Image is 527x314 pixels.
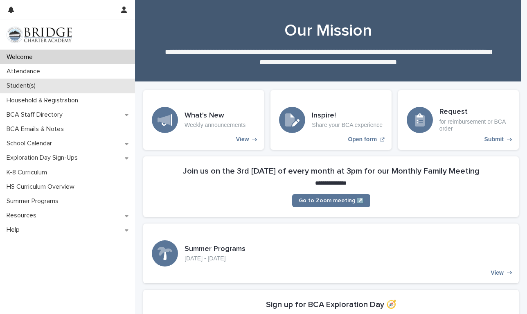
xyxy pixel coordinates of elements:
[398,90,519,150] a: Submit
[3,140,59,147] p: School Calendar
[299,198,364,203] span: Go to Zoom meeting ↗️
[143,21,513,41] h1: Our Mission
[484,136,504,143] p: Submit
[236,136,249,143] p: View
[3,183,81,191] p: HS Curriculum Overview
[143,90,264,150] a: View
[3,125,70,133] p: BCA Emails & Notes
[3,111,69,119] p: BCA Staff Directory
[3,53,39,61] p: Welcome
[185,122,245,129] p: Weekly announcements
[3,197,65,205] p: Summer Programs
[3,226,26,234] p: Help
[3,169,54,176] p: K-8 Curriculum
[3,82,42,90] p: Student(s)
[3,154,84,162] p: Exploration Day Sign-Ups
[3,97,85,104] p: Household & Registration
[3,68,47,75] p: Attendance
[3,212,43,219] p: Resources
[185,111,245,120] h3: What's New
[143,224,519,283] a: View
[491,269,504,276] p: View
[312,122,383,129] p: Share your BCA experience
[266,300,396,309] h2: Sign up for BCA Exploration Day 🧭
[439,118,510,132] p: for reimbursement or BCA order
[183,166,480,176] h2: Join us on the 3rd [DATE] of every month at 3pm for our Monthly Family Meeting
[292,194,370,207] a: Go to Zoom meeting ↗️
[185,245,245,254] h3: Summer Programs
[348,136,377,143] p: Open form
[185,255,245,262] p: [DATE] - [DATE]
[270,90,391,150] a: Open form
[7,27,72,43] img: V1C1m3IdTEidaUdm9Hs0
[439,108,510,117] h3: Request
[312,111,383,120] h3: Inspire!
